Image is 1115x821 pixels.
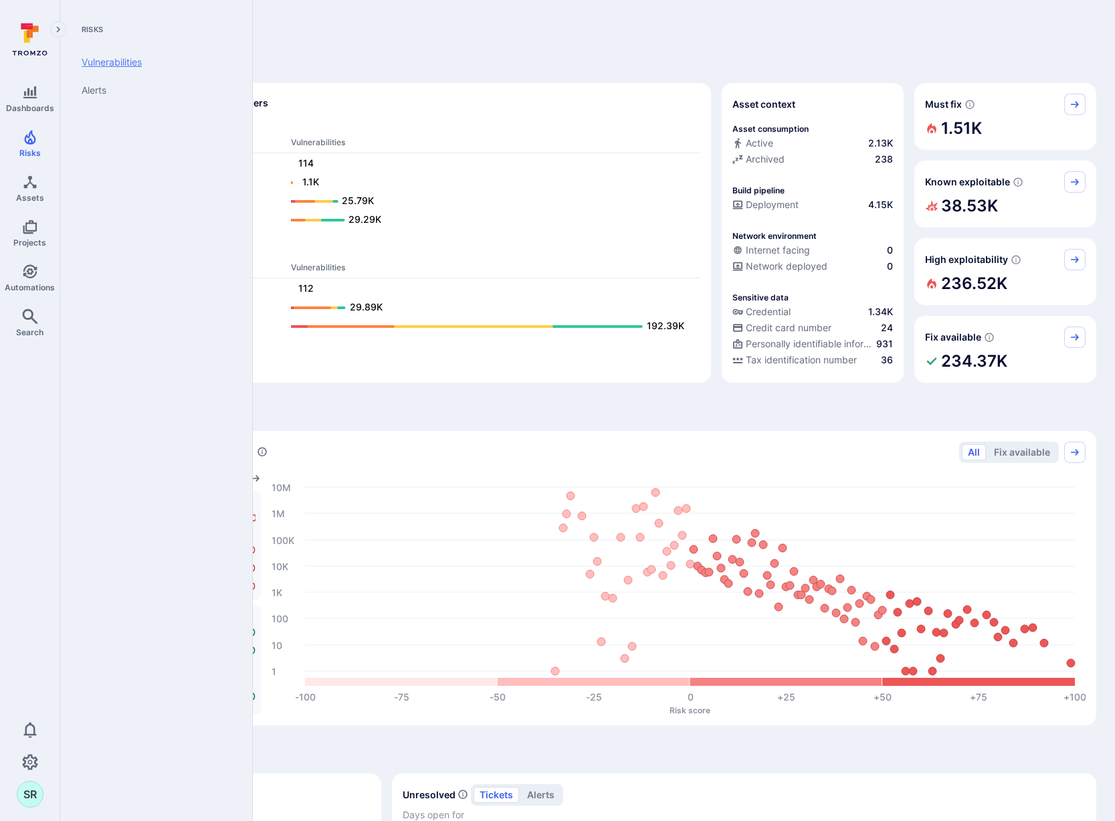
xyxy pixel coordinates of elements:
div: Deployment [732,198,799,211]
span: 24 [881,321,893,335]
a: Personally identifiable information (PII)931 [732,337,893,351]
div: Network deployed [732,260,827,273]
h2: 38.53K [941,193,998,219]
span: Tax identification number [746,353,857,367]
a: Network deployed0 [732,260,893,273]
i: Expand navigation menu [54,24,63,35]
div: Evidence indicative of processing personally identifiable information [732,337,893,353]
text: 29.89K [350,301,383,312]
svg: Vulnerabilities with fix available [984,332,995,343]
div: Saurabh Raje [17,781,43,808]
a: 29.29K [291,212,687,228]
div: Number of vulnerabilities in status 'Open' 'Triaged' and 'In process' grouped by score [257,445,268,459]
span: 238 [875,153,893,166]
text: 25.79K [342,195,374,206]
button: Expand navigation menu [50,21,66,37]
text: 114 [298,157,314,169]
text: +50 [874,691,892,703]
text: +100 [1063,691,1086,703]
a: Tax identification number36 [732,353,893,367]
a: 1.1K [291,175,687,191]
a: Active2.13K [732,136,893,150]
a: Internet facing0 [732,244,893,257]
button: All [962,444,986,460]
a: Archived238 [732,153,893,166]
div: Archived [732,153,785,166]
svg: EPSS score ≥ 0.7 [1011,254,1021,265]
span: Discover [79,56,1096,75]
text: 100K [272,534,294,545]
span: Known exploitable [925,175,1010,189]
a: 192.39K [291,318,687,335]
button: SR [17,781,43,808]
text: Risk score [670,705,710,715]
span: Number of unresolved items by priority and days open [458,788,468,802]
p: Build pipeline [732,185,785,195]
span: Assets [16,193,44,203]
th: Vulnerabilities [290,136,700,153]
span: Deployment [746,198,799,211]
a: 112 [291,281,687,297]
div: Configured deployment pipeline [732,198,893,214]
button: Fix available [988,444,1056,460]
text: 10K [272,560,288,571]
h2: 234.37K [941,348,1007,375]
p: Sensitive data [732,292,789,302]
div: High exploitability [914,238,1096,305]
a: Credential1.34K [732,305,893,318]
span: 2.13K [868,136,893,150]
h2: 1.51K [941,115,982,142]
div: Known exploitable [914,161,1096,227]
span: Ops scanners [90,246,700,256]
span: Network deployed [746,260,827,273]
text: -50 [490,691,506,703]
button: alerts [521,787,561,803]
div: Evidence indicative of processing tax identification numbers [732,353,893,369]
p: Asset consumption [732,124,809,134]
span: Dev scanners [90,121,700,131]
a: 29.89K [291,300,687,316]
span: 1.34K [868,305,893,318]
text: +25 [777,691,795,703]
text: 1M [272,507,285,519]
div: Internet facing [732,244,810,257]
span: Must fix [925,98,962,111]
text: -100 [295,691,316,703]
div: Must fix [914,83,1096,150]
svg: Risk score >=40 , missed SLA [965,99,975,110]
span: Internet facing [746,244,810,257]
span: Credential [746,305,791,318]
span: Projects [13,238,46,248]
div: Evidence that an asset is internet facing [732,244,893,260]
text: 10 [272,639,282,650]
a: Credit card number24 [732,321,893,335]
div: Fix available [914,316,1096,383]
span: 931 [876,337,893,351]
span: 0 [887,260,893,273]
text: -75 [394,691,409,703]
span: Active [746,136,773,150]
a: Alerts [71,76,236,104]
text: 0 [688,691,694,703]
text: 1 [272,665,276,676]
svg: Confirmed exploitable by KEV [1013,177,1023,187]
span: Personally identifiable information (PII) [746,337,874,351]
div: Evidence that the asset is packaged and deployed somewhere [732,260,893,276]
text: 112 [298,282,314,294]
div: Personally identifiable information (PII) [732,337,874,351]
div: Active [732,136,773,150]
div: Evidence indicative of handling user or service credentials [732,305,893,321]
span: Automations [5,282,55,292]
text: -25 [586,691,602,703]
div: Tax identification number [732,353,857,367]
span: Asset context [732,98,795,111]
text: 1.1K [302,176,319,187]
span: High exploitability [925,253,1008,266]
h2: Unresolved [403,788,455,802]
p: Network environment [732,231,817,241]
span: 0 [887,244,893,257]
span: Archived [746,153,785,166]
span: Credit card number [746,321,831,335]
span: Search [16,327,43,337]
a: 114 [291,156,687,172]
